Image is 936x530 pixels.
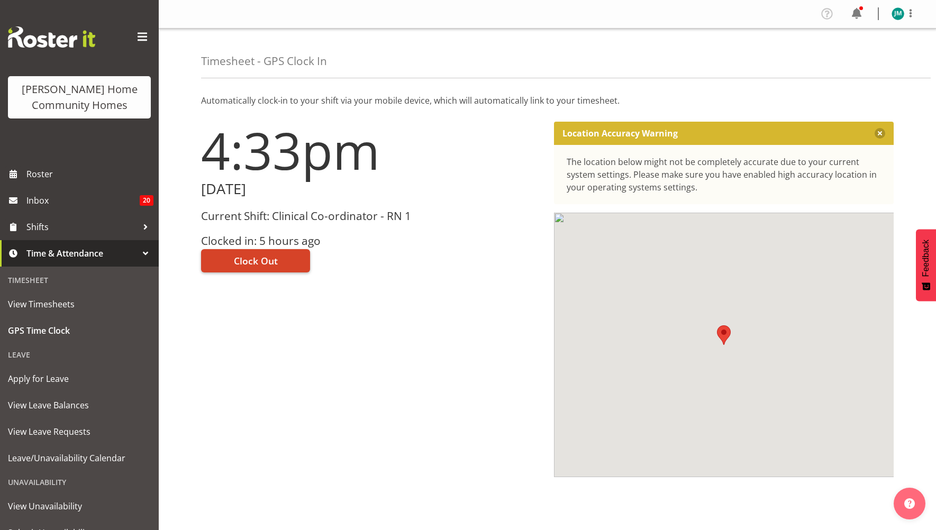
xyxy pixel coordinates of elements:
a: View Leave Balances [3,392,156,418]
span: Clock Out [234,254,278,268]
button: Clock Out [201,249,310,272]
span: Leave/Unavailability Calendar [8,450,151,466]
button: Close message [875,128,885,139]
a: Apply for Leave [3,365,156,392]
div: The location below might not be completely accurate due to your current system settings. Please m... [567,156,882,194]
span: Inbox [26,193,140,208]
a: GPS Time Clock [3,317,156,344]
span: View Leave Requests [8,424,151,440]
div: Timesheet [3,269,156,291]
a: View Unavailability [3,493,156,519]
span: Shifts [26,219,138,235]
span: Apply for Leave [8,371,151,387]
h3: Current Shift: Clinical Co-ordinator - RN 1 [201,210,541,222]
img: johanna-molina8557.jpg [892,7,904,20]
div: Unavailability [3,471,156,493]
span: View Timesheets [8,296,151,312]
span: View Unavailability [8,498,151,514]
button: Feedback - Show survey [916,229,936,301]
img: help-xxl-2.png [904,498,915,509]
span: Roster [26,166,153,182]
h1: 4:33pm [201,122,541,179]
a: View Leave Requests [3,418,156,445]
span: Feedback [921,240,931,277]
a: View Timesheets [3,291,156,317]
h4: Timesheet - GPS Clock In [201,55,327,67]
a: Leave/Unavailability Calendar [3,445,156,471]
div: [PERSON_NAME] Home Community Homes [19,81,140,113]
h3: Clocked in: 5 hours ago [201,235,541,247]
span: Time & Attendance [26,245,138,261]
span: 20 [140,195,153,206]
p: Location Accuracy Warning [562,128,678,139]
h2: [DATE] [201,181,541,197]
img: Rosterit website logo [8,26,95,48]
span: GPS Time Clock [8,323,151,339]
p: Automatically clock-in to your shift via your mobile device, which will automatically link to you... [201,94,894,107]
span: View Leave Balances [8,397,151,413]
div: Leave [3,344,156,365]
